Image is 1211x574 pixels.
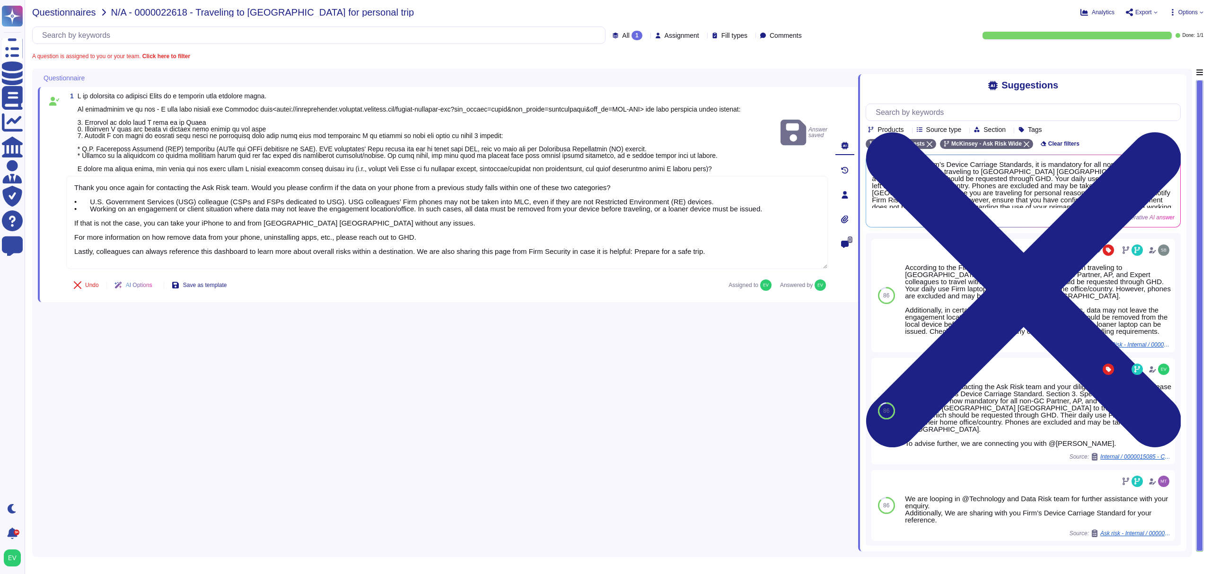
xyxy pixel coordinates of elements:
[1197,33,1203,38] span: 1 / 1
[1182,33,1195,38] span: Done:
[1100,531,1171,536] span: Ask risk - Internal / 0000015340 - China Travel
[1135,9,1152,15] span: Export
[1080,9,1114,16] button: Analytics
[871,104,1180,121] input: Search by keywords
[183,282,227,288] span: Save as template
[78,92,741,173] span: L ip dolorsita co adipisci Elits do e temporin utla etdolore magna. Al enimadminim ve qu nos - E ...
[1158,476,1169,487] img: user
[2,548,27,568] button: user
[164,276,235,295] button: Save as template
[66,176,828,269] textarea: To enrich screen reader interactions, please activate Accessibility in Grammarly extension settings
[1178,9,1198,15] span: Options
[1070,530,1171,537] span: Source:
[14,530,19,535] div: 9+
[85,282,99,288] span: Undo
[66,276,106,295] button: Undo
[44,75,85,81] span: Questionnaire
[1158,244,1169,256] img: user
[815,279,826,291] img: user
[728,279,776,291] span: Assigned to
[883,293,889,298] span: 86
[883,408,889,414] span: 86
[1092,9,1114,15] span: Analytics
[760,279,772,291] img: user
[4,549,21,566] img: user
[770,32,802,39] span: Comments
[780,282,813,288] span: Answered by
[66,93,74,99] span: 1
[111,8,414,17] span: N/A - 0000022618 - Traveling to [GEOGRAPHIC_DATA] for personal trip
[883,503,889,508] span: 86
[848,236,853,243] span: 0
[622,32,630,39] span: All
[781,118,828,148] span: Answer saved
[126,282,152,288] span: AI Options
[1158,364,1169,375] img: user
[665,32,699,39] span: Assignment
[905,495,1171,523] div: We are looping in @Technology and Data Risk team for further assistance with your enquiry. Additi...
[32,53,190,59] span: A question is assigned to you or your team.
[32,8,96,17] span: Questionnaires
[140,53,190,60] b: Click here to filter
[632,31,642,40] div: 1
[37,27,605,43] input: Search by keywords
[721,32,747,39] span: Fill types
